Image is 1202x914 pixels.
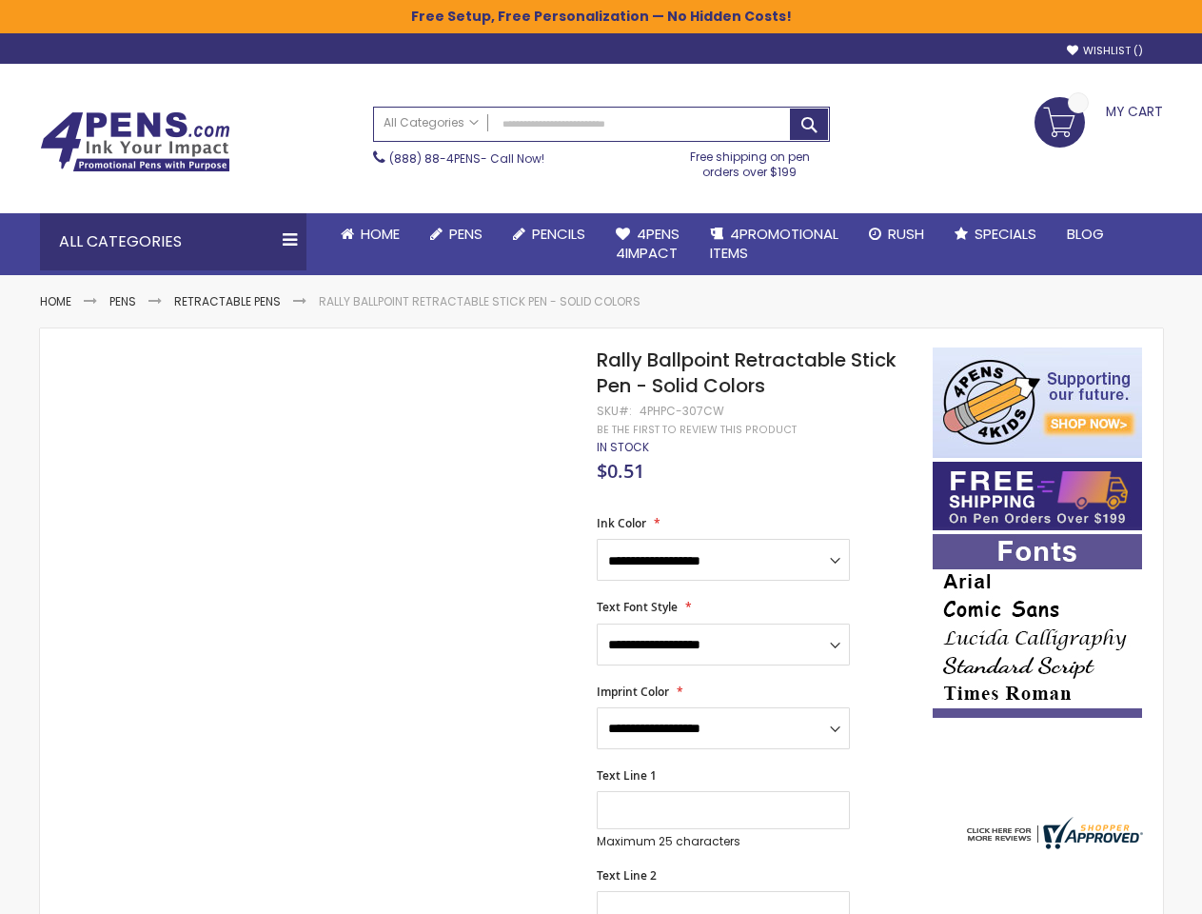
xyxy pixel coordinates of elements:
[1067,44,1143,58] a: Wishlist
[319,294,640,309] li: Rally Ballpoint Retractable Stick Pen - Solid Colors
[975,224,1036,244] span: Specials
[384,115,479,130] span: All Categories
[670,142,830,180] div: Free shipping on pen orders over $199
[40,213,306,270] div: All Categories
[597,834,850,849] p: Maximum 25 characters
[597,458,644,484] span: $0.51
[597,515,646,531] span: Ink Color
[597,599,678,615] span: Text Font Style
[888,224,924,244] span: Rush
[854,213,939,255] a: Rush
[449,224,483,244] span: Pens
[640,404,724,419] div: 4PHPC-307CW
[361,224,400,244] span: Home
[532,224,585,244] span: Pencils
[597,440,649,455] div: Availability
[933,534,1142,718] img: font-personalization-examples
[597,439,649,455] span: In stock
[1052,213,1119,255] a: Blog
[325,213,415,255] a: Home
[374,108,488,139] a: All Categories
[389,150,544,167] span: - Call Now!
[962,837,1143,853] a: 4pens.com certificate URL
[40,111,230,172] img: 4Pens Custom Pens and Promotional Products
[109,293,136,309] a: Pens
[695,213,854,275] a: 4PROMOTIONALITEMS
[40,293,71,309] a: Home
[962,817,1143,849] img: 4pens.com widget logo
[933,462,1142,530] img: Free shipping on orders over $199
[939,213,1052,255] a: Specials
[597,867,657,884] span: Text Line 2
[1067,224,1104,244] span: Blog
[415,213,498,255] a: Pens
[498,213,601,255] a: Pencils
[710,224,838,263] span: 4PROMOTIONAL ITEMS
[616,224,680,263] span: 4Pens 4impact
[601,213,695,275] a: 4Pens4impact
[597,403,632,419] strong: SKU
[597,684,669,700] span: Imprint Color
[597,767,657,784] span: Text Line 1
[174,293,281,309] a: Retractable Pens
[933,348,1142,458] img: 4pens 4 kids
[597,347,897,399] span: Rally Ballpoint Retractable Stick Pen - Solid Colors
[389,150,481,167] a: (888) 88-4PENS
[597,423,797,437] a: Be the first to review this product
